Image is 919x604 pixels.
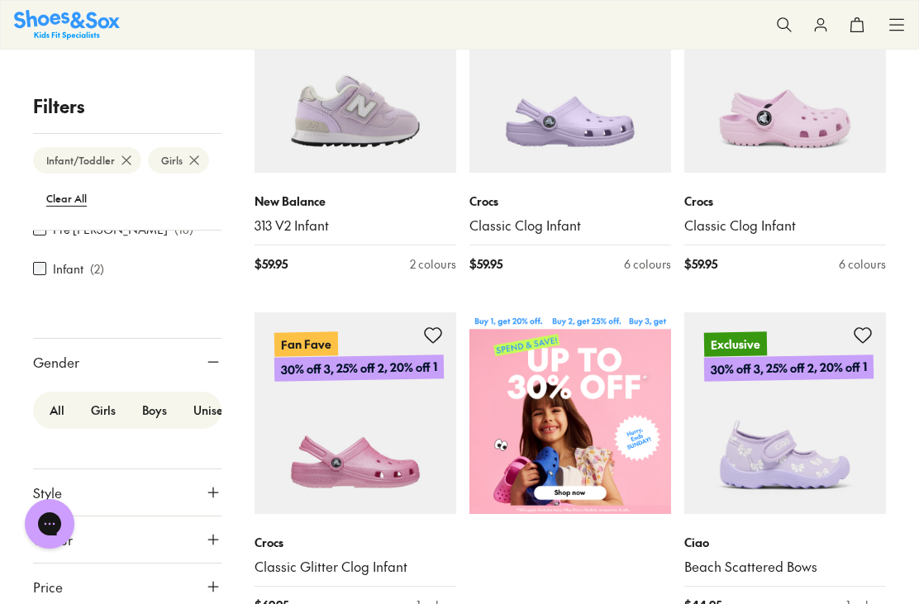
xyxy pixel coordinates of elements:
[33,469,221,516] button: Style
[33,183,100,213] btn: Clear All
[33,93,221,120] p: Filters
[274,332,338,357] p: Fan Fave
[704,354,874,382] p: 30% off 3, 25% off 2, 20% off 1
[129,395,180,426] label: Boys
[684,216,886,235] a: Classic Clog Infant
[684,255,717,273] span: $ 59.95
[148,147,209,174] btn: Girls
[469,255,502,273] span: $ 59.95
[255,558,456,576] a: Classic Glitter Clog Infant
[36,395,78,426] label: All
[469,216,671,235] a: Classic Clog Infant
[469,312,671,514] img: SNS_WEBASSETS_CategoryWidget_2560x2560_d4358fa4-32b4-4c90-932d-b6c75ae0f3ec.png
[255,216,456,235] a: 313 V2 Infant
[33,577,63,597] span: Price
[33,516,221,563] button: Colour
[839,255,886,273] div: 6 colours
[684,534,886,551] p: Ciao
[33,339,221,385] button: Gender
[33,352,79,372] span: Gender
[17,493,83,554] iframe: Gorgias live chat messenger
[469,193,671,210] p: Crocs
[14,10,120,39] img: SNS_Logo_Responsive.svg
[90,260,104,278] p: ( 2 )
[33,483,62,502] span: Style
[274,354,444,382] p: 30% off 3, 25% off 2, 20% off 1
[684,193,886,210] p: Crocs
[78,395,129,426] label: Girls
[410,255,456,273] div: 2 colours
[684,312,886,514] a: Exclusive30% off 3, 25% off 2, 20% off 1
[684,558,886,576] a: Beach Scattered Bows
[53,260,83,278] label: Infant
[704,332,767,357] p: Exclusive
[180,395,243,426] label: Unisex
[624,255,671,273] div: 6 colours
[255,534,456,551] p: Crocs
[255,255,288,273] span: $ 59.95
[14,10,120,39] a: Shoes & Sox
[255,193,456,210] p: New Balance
[33,147,141,174] btn: Infant/Toddler
[255,312,456,514] a: Fan Fave30% off 3, 25% off 2, 20% off 1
